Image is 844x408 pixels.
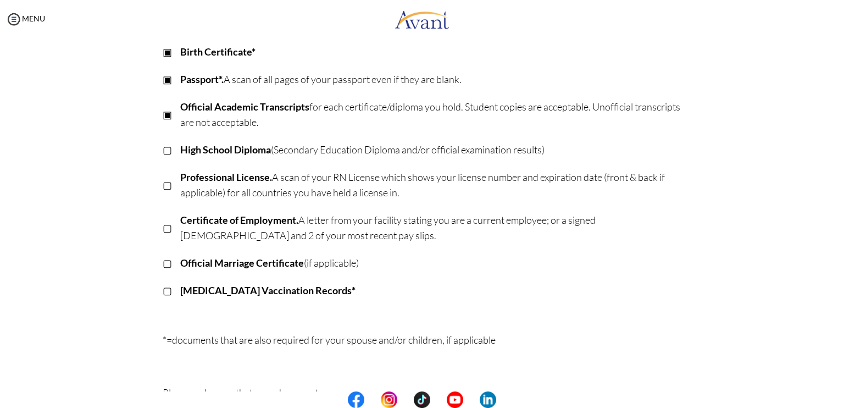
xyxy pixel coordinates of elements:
p: ▢ [163,255,172,271]
b: High School Diploma [180,144,271,156]
b: Certificate of Employment. [180,214,298,226]
img: li.png [480,392,496,408]
p: ▢ [163,142,172,157]
a: MENU [5,14,45,23]
b: Passport*. [180,73,224,85]
img: icon-menu.png [5,11,22,27]
img: tt.png [414,392,430,408]
p: ▢ [163,283,172,298]
p: A scan of your RN License which shows your license number and expiration date (front & back if ap... [180,169,682,200]
img: logo.png [395,3,449,36]
p: ▢ [163,220,172,235]
b: Professional License. [180,171,272,183]
p: for each certificate/diploma you hold. Student copies are acceptable. Unofficial transcripts are ... [180,99,682,130]
p: ▢ [163,177,172,192]
p: (Secondary Education Diploma and/or official examination results) [180,142,682,157]
b: Official Marriage Certificate [180,257,304,269]
b: Official Academic Transcripts [180,101,309,113]
p: A letter from your facility stating you are a current employee; or a signed [DEMOGRAPHIC_DATA] an... [180,212,682,243]
p: A scan of all pages of your passport even if they are blank. [180,71,682,87]
img: blank.png [364,392,381,408]
p: ▣ [163,107,172,122]
p: ▣ [163,71,172,87]
img: yt.png [447,392,463,408]
p: *=documents that are also required for your spouse and/or children, if applicable [163,332,682,378]
img: blank.png [397,392,414,408]
img: blank.png [430,392,447,408]
p: (if applicable) [180,255,682,271]
p: ▣ [163,44,172,59]
b: Birth Certificate* [180,46,256,58]
img: blank.png [463,392,480,408]
img: fb.png [348,392,364,408]
b: [MEDICAL_DATA] Vaccination Records* [180,284,356,296]
img: in.png [381,392,397,408]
